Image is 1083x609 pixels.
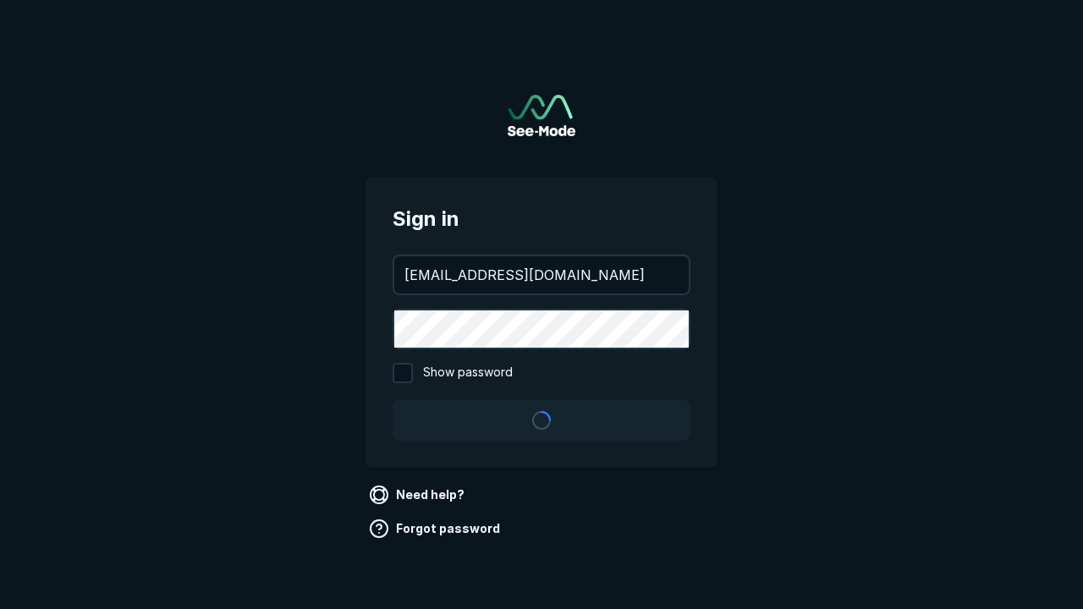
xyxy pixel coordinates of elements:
input: your@email.com [394,256,689,294]
img: See-Mode Logo [508,95,575,136]
span: Show password [423,363,513,383]
span: Sign in [393,204,690,234]
a: Need help? [366,481,471,508]
a: Go to sign in [508,95,575,136]
a: Forgot password [366,515,507,542]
